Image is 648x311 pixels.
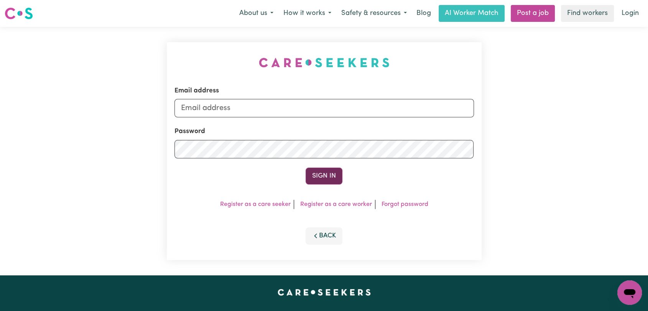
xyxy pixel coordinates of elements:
[174,99,474,117] input: Email address
[300,201,372,207] a: Register as a care worker
[306,227,342,244] button: Back
[561,5,614,22] a: Find workers
[174,86,219,96] label: Email address
[234,5,278,21] button: About us
[617,280,642,305] iframe: Button to launch messaging window
[412,5,436,22] a: Blog
[439,5,505,22] a: AI Worker Match
[336,5,412,21] button: Safety & resources
[617,5,643,22] a: Login
[306,168,342,184] button: Sign In
[5,5,33,22] a: Careseekers logo
[278,289,371,295] a: Careseekers home page
[220,201,291,207] a: Register as a care seeker
[511,5,555,22] a: Post a job
[5,7,33,20] img: Careseekers logo
[278,5,336,21] button: How it works
[382,201,428,207] a: Forgot password
[174,127,205,137] label: Password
